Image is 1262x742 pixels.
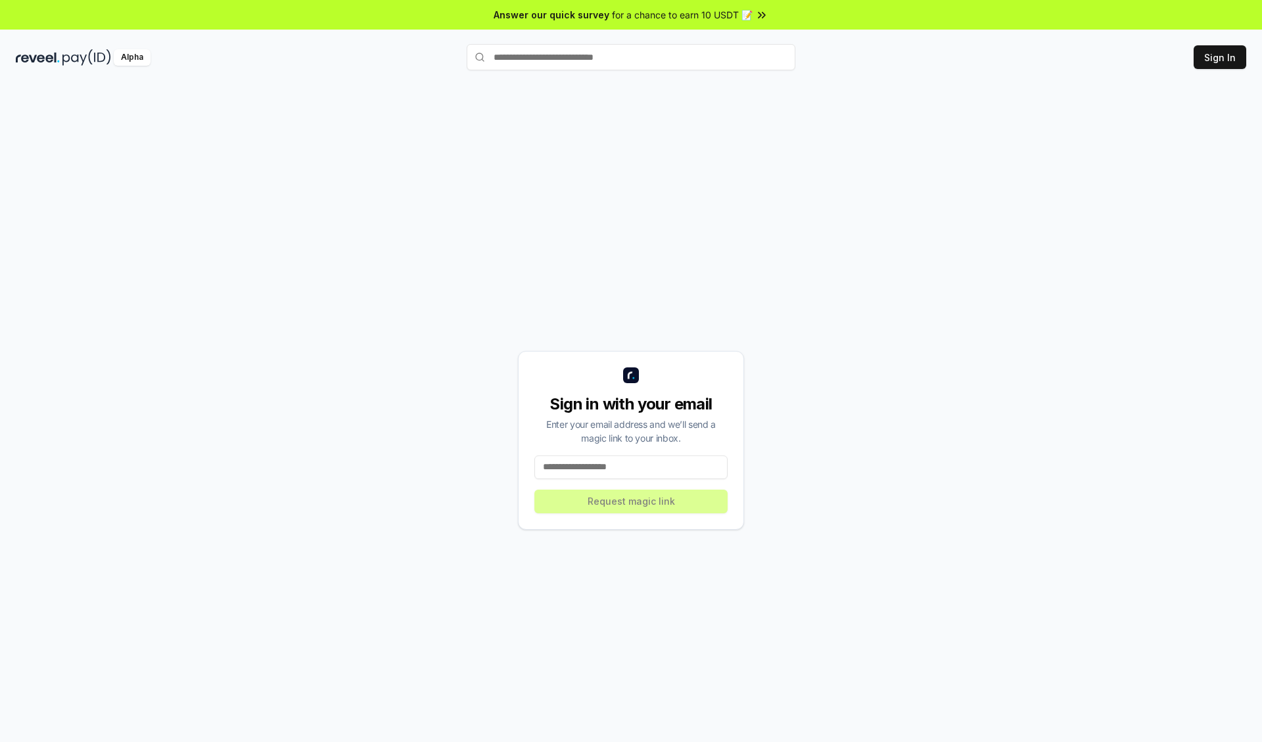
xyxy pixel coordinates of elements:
div: Alpha [114,49,151,66]
div: Sign in with your email [534,394,728,415]
img: logo_small [623,367,639,383]
span: Answer our quick survey [494,8,609,22]
button: Sign In [1194,45,1246,69]
div: Enter your email address and we’ll send a magic link to your inbox. [534,417,728,445]
img: reveel_dark [16,49,60,66]
img: pay_id [62,49,111,66]
span: for a chance to earn 10 USDT 📝 [612,8,753,22]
